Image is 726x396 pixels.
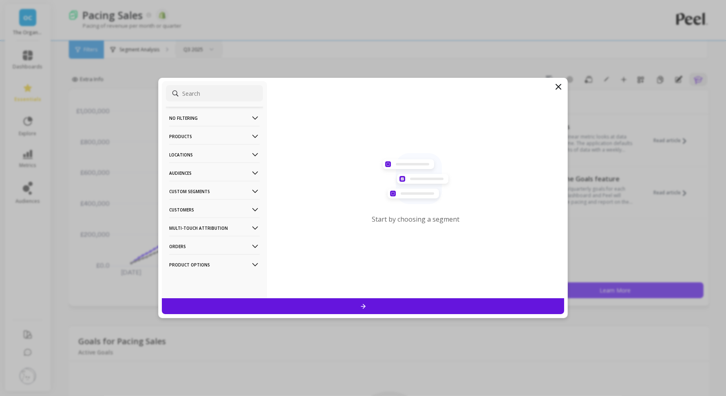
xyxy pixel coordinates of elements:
[169,218,260,238] p: Multi-Touch Attribution
[169,144,260,165] p: Locations
[166,85,263,101] input: Search
[169,181,260,202] p: Custom Segments
[169,199,260,220] p: Customers
[372,215,459,224] p: Start by choosing a segment
[169,126,260,147] p: Products
[169,108,260,128] p: No filtering
[169,254,260,275] p: Product Options
[169,236,260,257] p: Orders
[169,163,260,183] p: Audiences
